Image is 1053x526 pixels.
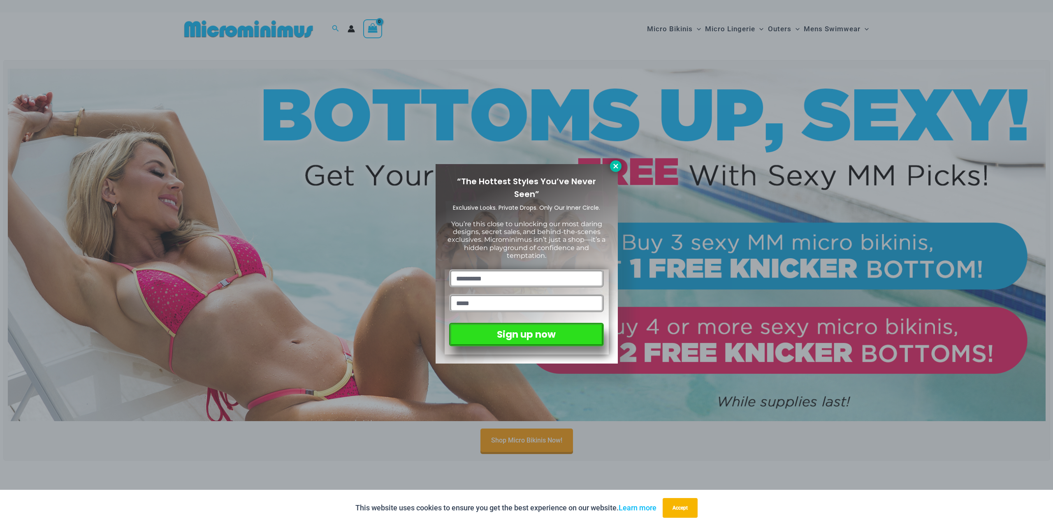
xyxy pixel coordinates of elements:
span: “The Hottest Styles You’ve Never Seen” [457,176,596,200]
button: Close [610,160,622,172]
p: This website uses cookies to ensure you get the best experience on our website. [355,502,656,514]
button: Accept [663,498,698,518]
button: Sign up now [449,323,603,346]
a: Learn more [619,503,656,512]
span: Exclusive Looks. Private Drops. Only Our Inner Circle. [453,204,600,212]
span: You’re this close to unlocking our most daring designs, secret sales, and behind-the-scenes exclu... [448,220,605,260]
